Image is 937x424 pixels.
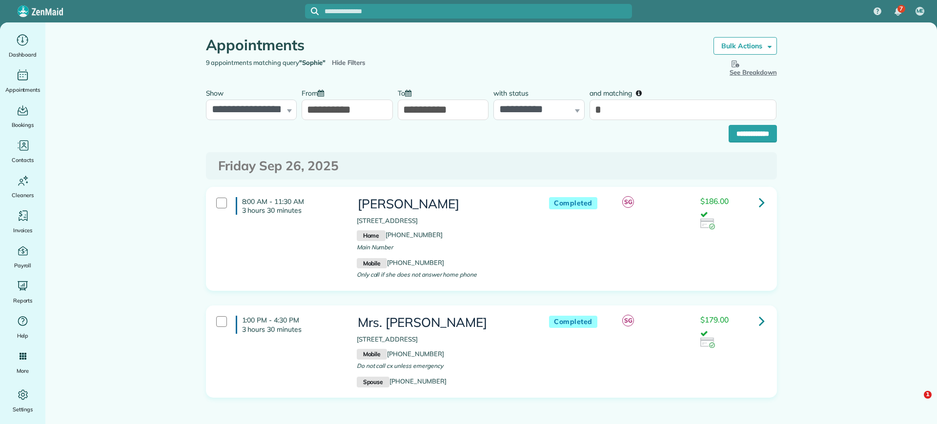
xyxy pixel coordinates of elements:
span: See Breakdown [730,58,777,76]
h4: 1:00 PM - 4:30 PM [236,316,342,333]
span: Hide Filters [332,58,366,68]
label: From [302,83,329,101]
span: ME [917,7,924,15]
button: Focus search [305,7,319,15]
label: and matching [590,83,649,101]
a: Appointments [4,67,41,95]
div: 7 unread notifications [888,1,908,22]
p: [STREET_ADDRESS] [357,216,530,226]
span: Cleaners [12,190,34,200]
span: Invoices [13,225,33,235]
a: Mobile[PHONE_NUMBER] [357,259,444,266]
a: Help [4,313,41,341]
span: Only call if she does not answer home phone [357,271,477,278]
label: To [398,83,416,101]
a: Invoices [4,208,41,235]
a: Spouse[PHONE_NUMBER] [357,377,447,385]
small: Spouse [357,377,389,387]
a: Payroll [4,243,41,270]
p: 3 hours 30 minutes [242,206,342,215]
span: Payroll [14,261,32,270]
span: Dashboard [9,50,37,60]
p: [STREET_ADDRESS] [357,335,530,344]
p: 3 hours 30 minutes [242,325,342,334]
small: Mobile [357,258,387,269]
svg: Focus search [311,7,319,15]
h3: [PERSON_NAME] [357,197,530,211]
span: $186.00 [700,196,729,206]
span: Reports [13,296,33,305]
small: Mobile [357,349,387,360]
span: Main Number [357,243,393,251]
span: Appointments [5,85,41,95]
span: Completed [549,197,597,209]
a: Reports [4,278,41,305]
span: Completed [549,316,597,328]
a: Bookings [4,102,41,130]
span: Do not call cx unless emergency [357,362,443,369]
a: Dashboard [4,32,41,60]
span: Help [17,331,29,341]
a: Bulk Actions [713,37,777,55]
h4: 8:00 AM - 11:30 AM [236,197,342,215]
span: Settings [13,404,33,414]
span: Contacts [12,155,34,165]
span: Bookings [12,120,34,130]
a: Mobile[PHONE_NUMBER] [357,350,444,358]
span: $179.00 [700,315,729,324]
span: SG [622,196,634,208]
a: Cleaners [4,173,41,200]
span: 7 [899,5,903,13]
img: icon_credit_card_success-27c2c4fc500a7f1a58a13ef14842cb958d03041fefb464fd2e53c949a5770e83.png [700,219,715,229]
small: Home [357,230,386,241]
span: SG [622,315,634,326]
strong: "Sophie" [299,59,326,66]
strong: Bulk Actions [721,41,762,50]
a: Contacts [4,138,41,165]
a: Settings [4,387,41,414]
span: 1 [924,391,932,399]
h3: Friday Sep 26, 2025 [218,159,765,173]
iframe: Intercom live chat [904,391,927,414]
button: See Breakdown [730,58,777,78]
a: Hide Filters [332,59,366,66]
img: icon_credit_card_success-27c2c4fc500a7f1a58a13ef14842cb958d03041fefb464fd2e53c949a5770e83.png [700,338,715,348]
h1: Appointments [206,37,699,53]
span: More [17,366,29,376]
a: Home[PHONE_NUMBER] [357,231,443,239]
div: 9 appointments matching query [199,58,491,68]
h3: Mrs. [PERSON_NAME] [357,316,530,330]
